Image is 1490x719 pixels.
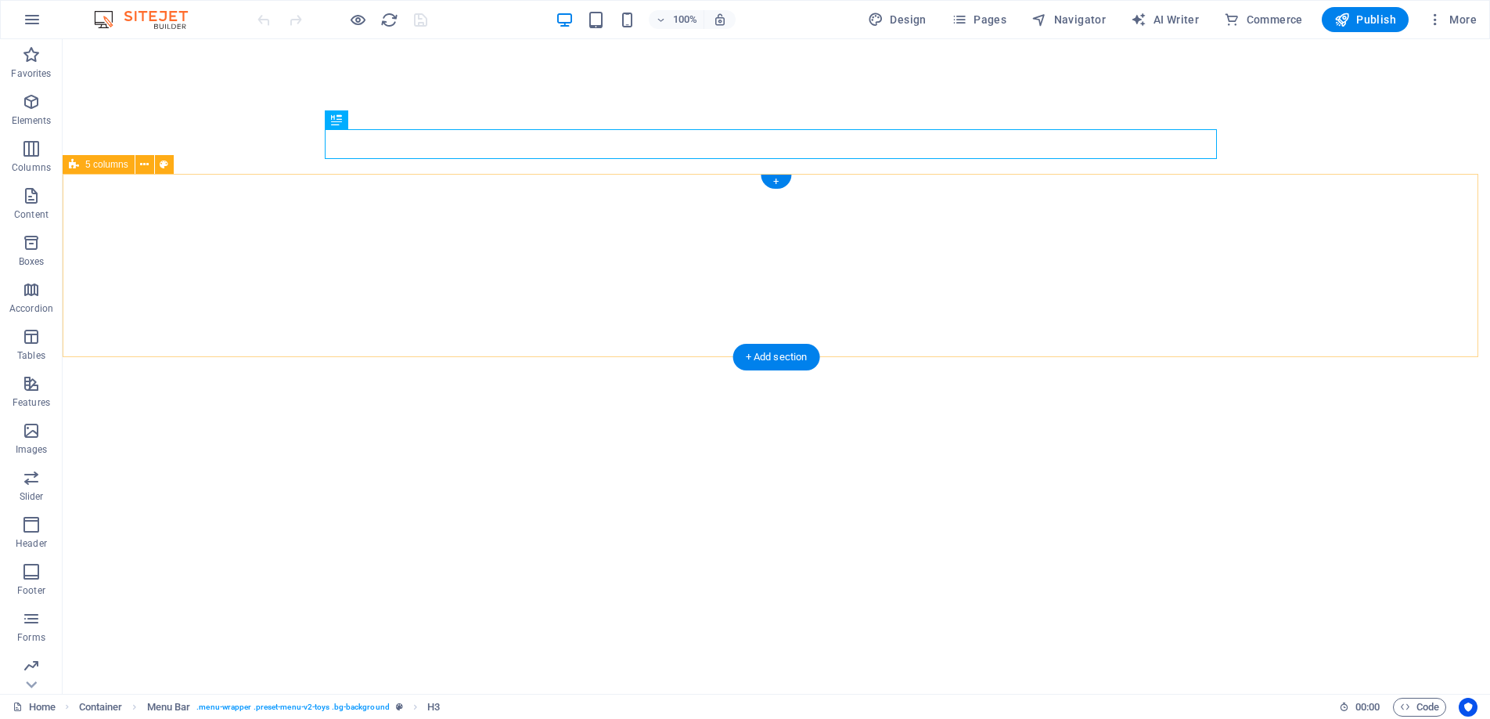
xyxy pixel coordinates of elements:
[16,443,48,456] p: Images
[1131,12,1199,27] span: AI Writer
[380,11,398,29] i: Reload page
[17,349,45,362] p: Tables
[1366,701,1369,713] span: :
[79,698,123,717] span: Click to select. Double-click to edit
[17,631,45,644] p: Forms
[672,10,697,29] h6: 100%
[348,10,367,29] button: Click here to leave preview mode and continue editing
[862,7,933,32] div: Design (Ctrl+Alt+Y)
[9,302,53,315] p: Accordion
[1218,7,1309,32] button: Commerce
[1125,7,1205,32] button: AI Writer
[12,114,52,127] p: Elements
[1355,698,1380,717] span: 00 00
[16,537,47,550] p: Header
[733,344,820,370] div: + Add section
[17,584,45,597] p: Footer
[19,255,45,268] p: Boxes
[427,698,440,717] span: Click to select. Double-click to edit
[761,175,791,189] div: +
[14,208,49,221] p: Content
[13,396,50,409] p: Features
[90,10,207,29] img: Editor Logo
[1322,7,1409,32] button: Publish
[649,10,704,29] button: 100%
[1031,12,1106,27] span: Navigator
[79,698,441,717] nav: breadcrumb
[396,703,403,711] i: This element is a customizable preset
[11,67,51,80] p: Favorites
[1421,7,1483,32] button: More
[1459,698,1477,717] button: Usercentrics
[147,698,191,717] span: Click to select. Double-click to edit
[85,160,128,169] span: 5 columns
[12,161,51,174] p: Columns
[945,7,1013,32] button: Pages
[20,490,44,503] p: Slider
[862,7,933,32] button: Design
[13,698,56,717] a: Click to cancel selection. Double-click to open Pages
[1339,698,1380,717] h6: Session time
[868,12,927,27] span: Design
[1427,12,1477,27] span: More
[196,698,390,717] span: . menu-wrapper .preset-menu-v2-toys .bg-background
[952,12,1006,27] span: Pages
[1393,698,1446,717] button: Code
[1025,7,1112,32] button: Navigator
[1334,12,1396,27] span: Publish
[1224,12,1303,27] span: Commerce
[1400,698,1439,717] span: Code
[713,13,727,27] i: On resize automatically adjust zoom level to fit chosen device.
[380,10,398,29] button: reload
